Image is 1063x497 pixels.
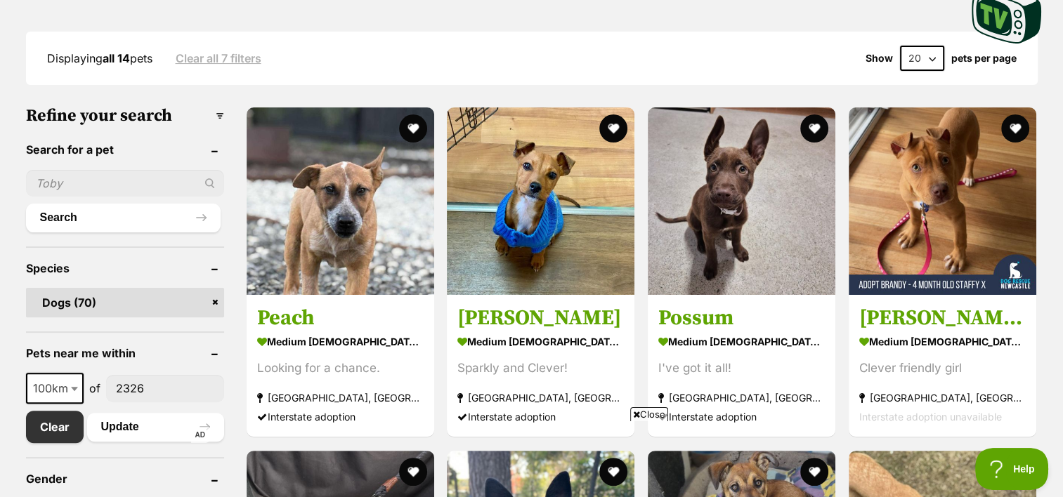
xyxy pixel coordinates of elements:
button: Search [26,204,221,232]
img: Brandy - 4 Month Old Staffy X - American Staffordshire Terrier Dog [849,107,1036,295]
header: Pets near me within [26,347,224,359]
img: Jolie - Australian Kelpie Dog [447,107,634,295]
div: Sparkly and Clever! [457,359,624,378]
button: favourite [599,114,627,143]
a: [PERSON_NAME] - [DEMOGRAPHIC_DATA] Staffy X medium [DEMOGRAPHIC_DATA] Dog Clever friendly girl [G... [849,295,1036,437]
div: Interstate adoption [257,408,424,427]
iframe: Help Scout Beacon - Open [975,448,1049,490]
div: Clever friendly girl [859,359,1026,378]
a: Dogs (70) [26,288,224,317]
h3: [PERSON_NAME] [457,305,624,332]
strong: medium [DEMOGRAPHIC_DATA] Dog [859,332,1026,352]
input: Toby [26,170,224,197]
div: Interstate adoption [658,408,825,427]
strong: medium [DEMOGRAPHIC_DATA] Dog [457,332,624,352]
button: favourite [1001,114,1029,143]
a: [PERSON_NAME] medium [DEMOGRAPHIC_DATA] Dog Sparkly and Clever! [GEOGRAPHIC_DATA], [GEOGRAPHIC_DA... [447,295,634,437]
span: Interstate adoption unavailable [859,411,1002,423]
strong: [GEOGRAPHIC_DATA], [GEOGRAPHIC_DATA] [257,389,424,408]
input: postcode [106,375,224,402]
span: AD [191,427,209,443]
a: Peach medium [DEMOGRAPHIC_DATA] Dog Looking for a chance. [GEOGRAPHIC_DATA], [GEOGRAPHIC_DATA] In... [247,295,434,437]
strong: [GEOGRAPHIC_DATA], [GEOGRAPHIC_DATA] [658,389,825,408]
iframe: Advertisement [191,427,873,490]
span: Close [630,407,668,421]
img: Peach - Australian Cattle Dog [247,107,434,295]
div: Interstate adoption [457,408,624,427]
div: Looking for a chance. [257,359,424,378]
span: Displaying pets [47,51,152,65]
button: favourite [800,114,828,143]
span: Show [866,53,893,64]
span: 100km [26,373,84,404]
h3: Possum [658,305,825,332]
label: pets per page [951,53,1017,64]
a: Clear all 7 filters [176,52,261,65]
header: Species [26,262,224,274]
h3: Peach [257,305,424,332]
a: Possum medium [DEMOGRAPHIC_DATA] Dog I've got it all! [GEOGRAPHIC_DATA], [GEOGRAPHIC_DATA] Inters... [648,295,835,437]
strong: [GEOGRAPHIC_DATA], [GEOGRAPHIC_DATA] [457,389,624,408]
header: Search for a pet [26,143,224,156]
h3: [PERSON_NAME] - [DEMOGRAPHIC_DATA] Staffy X [859,305,1026,332]
strong: medium [DEMOGRAPHIC_DATA] Dog [658,332,825,352]
button: favourite [398,114,426,143]
div: I've got it all! [658,359,825,378]
span: of [89,380,100,397]
header: Gender [26,472,224,485]
h3: Refine your search [26,106,224,126]
strong: all 14 [103,51,130,65]
a: Clear [26,411,84,443]
strong: [GEOGRAPHIC_DATA], [GEOGRAPHIC_DATA] [859,389,1026,408]
strong: medium [DEMOGRAPHIC_DATA] Dog [257,332,424,352]
button: Update [87,413,224,441]
img: Possum - Australian Kelpie Dog [648,107,835,295]
span: 100km [27,378,82,398]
